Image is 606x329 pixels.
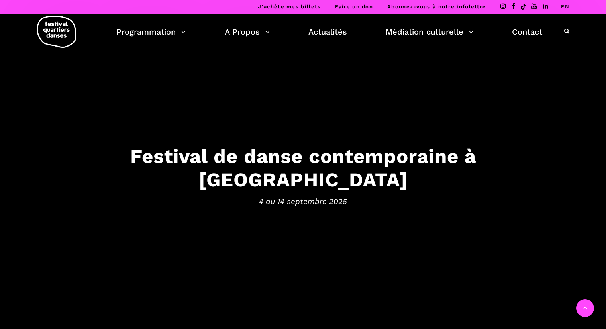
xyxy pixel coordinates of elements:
[37,16,76,48] img: logo-fqd-med
[116,25,186,39] a: Programmation
[56,145,550,192] h3: Festival de danse contemporaine à [GEOGRAPHIC_DATA]
[387,4,486,10] a: Abonnez-vous à notre infolettre
[512,25,542,39] a: Contact
[561,4,569,10] a: EN
[258,4,321,10] a: J’achète mes billets
[335,4,373,10] a: Faire un don
[308,25,347,39] a: Actualités
[225,25,270,39] a: A Propos
[56,195,550,207] span: 4 au 14 septembre 2025
[386,25,474,39] a: Médiation culturelle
